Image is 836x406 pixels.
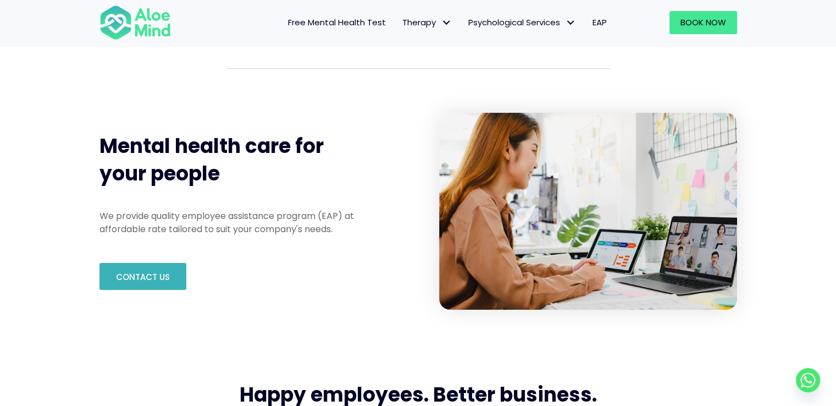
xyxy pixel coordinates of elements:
a: Book Now [669,11,737,34]
a: Free Mental Health Test [280,11,394,34]
a: Psychological ServicesPsychological Services: submenu [460,11,584,34]
span: Therapy: submenu [439,15,455,31]
span: Psychological Services: submenu [563,15,579,31]
a: Contact us [99,263,186,290]
img: Aloe mind Logo [99,4,171,41]
span: EAP [593,17,607,28]
a: EAP [584,11,615,34]
span: Psychological Services [468,17,576,28]
p: We provide quality employee assistance program (EAP) at affordable rate tailored to suit your com... [99,210,373,235]
span: Book Now [680,17,726,28]
span: Contact us [116,271,170,283]
span: Therapy [402,17,452,28]
span: Mental health care for your people [99,132,324,188]
a: Whatsapp [796,368,820,392]
img: asian-laptop-talk-colleague [439,113,737,310]
span: Free Mental Health Test [288,17,386,28]
a: TherapyTherapy: submenu [394,11,460,34]
nav: Menu [185,11,615,34]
